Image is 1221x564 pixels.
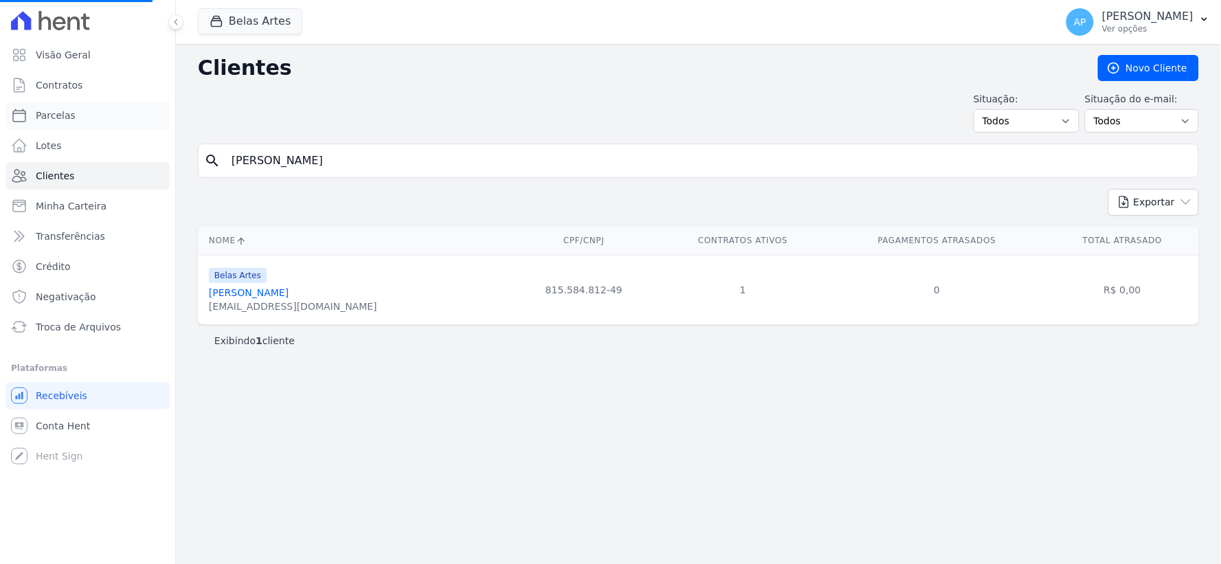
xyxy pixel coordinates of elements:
[36,229,105,243] span: Transferências
[1098,55,1199,81] a: Novo Cliente
[5,162,170,190] a: Clientes
[36,169,74,183] span: Clientes
[5,412,170,440] a: Conta Hent
[209,300,377,313] div: [EMAIL_ADDRESS][DOMAIN_NAME]
[1046,227,1199,255] th: Total Atrasado
[5,283,170,311] a: Negativação
[5,223,170,250] a: Transferências
[209,287,289,298] a: [PERSON_NAME]
[36,320,121,334] span: Troca de Arquivos
[5,41,170,69] a: Visão Geral
[36,290,96,304] span: Negativação
[5,313,170,341] a: Troca de Arquivos
[36,260,71,273] span: Crédito
[36,139,62,153] span: Lotes
[11,360,164,376] div: Plataformas
[5,192,170,220] a: Minha Carteira
[1085,92,1199,106] label: Situação do e-mail:
[1055,3,1221,41] button: AP [PERSON_NAME] Ver opções
[36,78,82,92] span: Contratos
[1108,189,1199,216] button: Exportar
[198,56,1076,80] h2: Clientes
[198,227,510,255] th: Nome
[5,102,170,129] a: Parcelas
[658,255,828,324] td: 1
[1102,10,1194,23] p: [PERSON_NAME]
[828,255,1046,324] td: 0
[510,227,658,255] th: CPF/CNPJ
[209,268,267,283] span: Belas Artes
[36,199,107,213] span: Minha Carteira
[36,109,76,122] span: Parcelas
[198,8,302,34] button: Belas Artes
[5,253,170,280] a: Crédito
[256,335,262,346] b: 1
[510,255,658,324] td: 815.584.812-49
[828,227,1046,255] th: Pagamentos Atrasados
[5,382,170,409] a: Recebíveis
[214,334,295,348] p: Exibindo cliente
[5,132,170,159] a: Lotes
[1074,17,1086,27] span: AP
[36,419,90,433] span: Conta Hent
[658,227,828,255] th: Contratos Ativos
[1046,255,1199,324] td: R$ 0,00
[5,71,170,99] a: Contratos
[974,92,1079,106] label: Situação:
[223,147,1193,174] input: Buscar por nome, CPF ou e-mail
[1102,23,1194,34] p: Ver opções
[204,153,221,169] i: search
[36,389,87,403] span: Recebíveis
[36,48,91,62] span: Visão Geral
